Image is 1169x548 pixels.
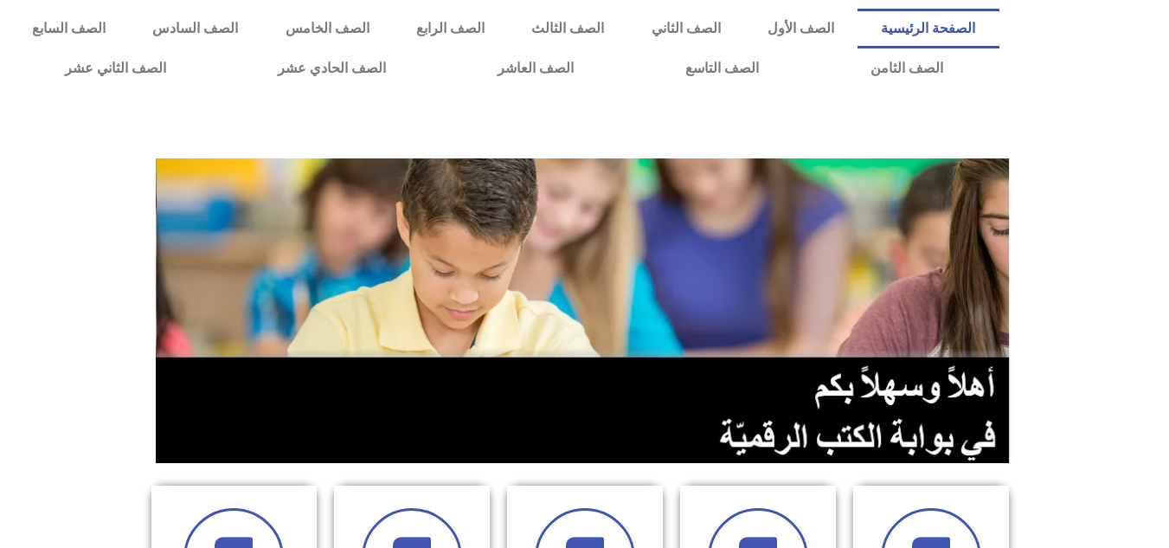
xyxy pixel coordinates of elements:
[262,9,393,48] a: الصف الخامس
[628,9,744,48] a: الصف الثاني
[129,9,261,48] a: الصف السادس
[9,48,222,88] a: الصف الثاني عشر
[9,9,129,48] a: الصف السابع
[508,9,627,48] a: الصف الثالث
[814,48,999,88] a: الصف الثامن
[441,48,629,88] a: الصف العاشر
[857,9,999,48] a: الصفحة الرئيسية
[222,48,441,88] a: الصف الحادي عشر
[629,48,814,88] a: الصف التاسع
[744,9,857,48] a: الصف الأول
[393,9,508,48] a: الصف الرابع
